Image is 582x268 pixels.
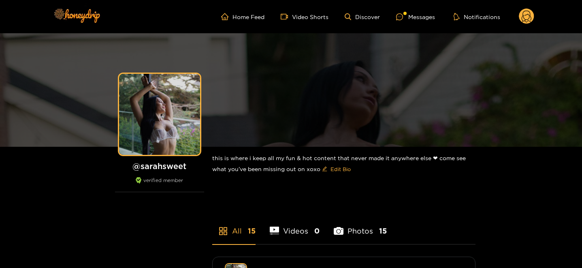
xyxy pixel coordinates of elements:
a: Discover [345,13,380,20]
div: this is where i keep all my fun & hot content that never made it anywhere else ❤︎︎ come see what ... [212,147,475,182]
li: Photos [334,208,387,244]
span: Edit Bio [330,165,351,173]
span: 15 [248,226,256,236]
span: 0 [314,226,320,236]
a: Home Feed [221,13,264,20]
div: Messages [396,12,435,21]
span: edit [322,166,327,172]
h1: @ sarahsweet [115,161,204,171]
a: Video Shorts [281,13,328,20]
span: home [221,13,232,20]
span: video-camera [281,13,292,20]
button: Notifications [451,13,503,21]
button: editEdit Bio [320,163,352,176]
span: appstore [218,226,228,236]
li: Videos [270,208,320,244]
li: All [212,208,256,244]
span: 15 [379,226,387,236]
div: verified member [115,177,204,192]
